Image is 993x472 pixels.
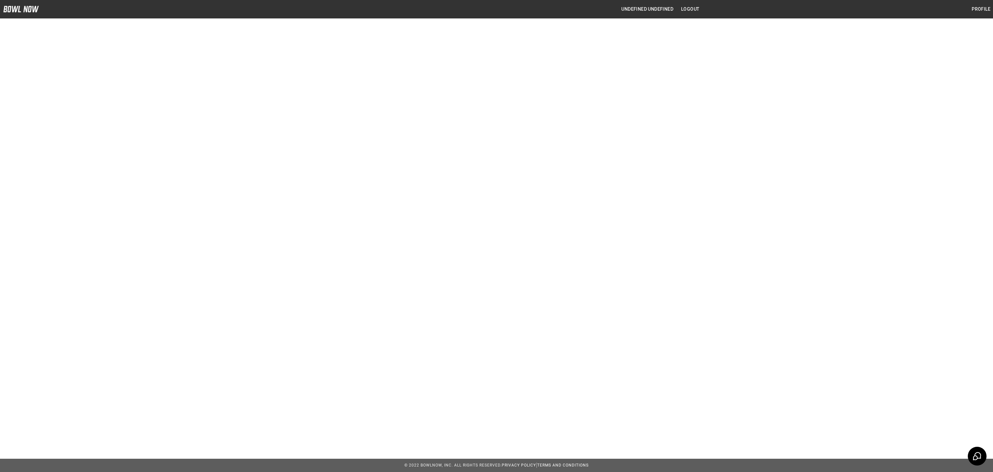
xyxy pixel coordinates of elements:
button: undefined undefined [619,3,676,15]
a: Privacy Policy [502,463,536,467]
a: Terms and Conditions [537,463,589,467]
button: Profile [969,3,993,15]
button: Logout [678,3,702,15]
span: © 2022 BowlNow, Inc. All Rights Reserved. [404,463,502,467]
img: logo [3,6,39,12]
